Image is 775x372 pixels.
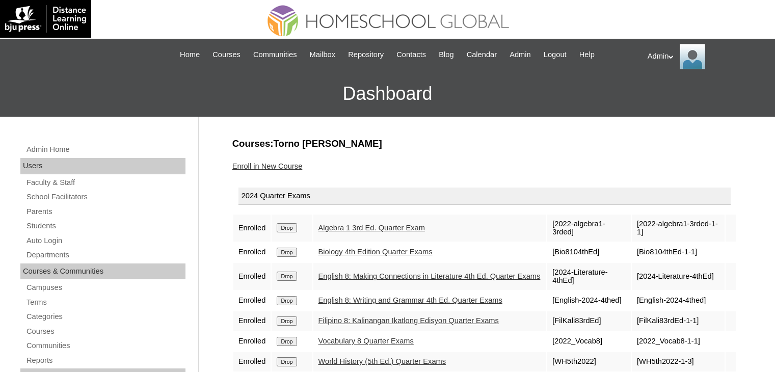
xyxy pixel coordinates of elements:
[632,243,725,262] td: [Bio8104thEd-1-1]
[277,272,297,281] input: Drop
[318,272,541,280] a: English 8: Making Connections in Literature 4th Ed. Quarter Exams
[25,234,185,247] a: Auto Login
[632,215,725,242] td: [2022-algebra1-3rded-1-1]
[277,248,297,257] input: Drop
[318,337,414,345] a: Vocabulary 8 Quarter Exams
[232,162,303,170] a: Enroll in New Course
[632,352,725,371] td: [WH5th2022-1-3]
[343,49,389,61] a: Repository
[277,296,297,305] input: Drop
[233,311,271,331] td: Enrolled
[434,49,459,61] a: Blog
[462,49,502,61] a: Calendar
[277,357,297,366] input: Drop
[547,291,631,310] td: [English-2024-4thed]
[25,325,185,338] a: Courses
[207,49,246,61] a: Courses
[632,332,725,351] td: [2022_Vocab8-1-1]
[277,337,297,346] input: Drop
[25,176,185,189] a: Faculty & Staff
[318,224,425,232] a: Algebra 1 3rd Ed. Quarter Exam
[233,332,271,351] td: Enrolled
[539,49,572,61] a: Logout
[504,49,536,61] a: Admin
[25,310,185,323] a: Categories
[310,49,336,61] span: Mailbox
[20,158,185,174] div: Users
[579,49,595,61] span: Help
[467,49,497,61] span: Calendar
[439,49,453,61] span: Blog
[318,296,502,304] a: English 8: Writing and Grammar 4th Ed. Quarter Exams
[277,316,297,326] input: Drop
[25,249,185,261] a: Departments
[391,49,431,61] a: Contacts
[238,188,731,205] div: 2024 Quarter Exams
[547,215,631,242] td: [2022-algebra1-3rded]
[25,205,185,218] a: Parents
[233,263,271,290] td: Enrolled
[396,49,426,61] span: Contacts
[233,352,271,371] td: Enrolled
[25,143,185,156] a: Admin Home
[348,49,384,61] span: Repository
[20,263,185,280] div: Courses & Communities
[253,49,297,61] span: Communities
[547,352,631,371] td: [WH5th2022]
[632,291,725,310] td: [English-2024-4thed]
[318,316,499,325] a: Filipino 8: Kalinangan Ikatlong Edisyon Quarter Exams
[25,191,185,203] a: School Facilitators
[175,49,205,61] a: Home
[25,296,185,309] a: Terms
[318,248,433,256] a: Biology 4th Edition Quarter Exams
[547,332,631,351] td: [2022_Vocab8]
[510,49,531,61] span: Admin
[318,357,446,365] a: World History (5th Ed.) Quarter Exams
[233,215,271,242] td: Enrolled
[547,243,631,262] td: [Bio8104thEd]
[648,44,765,69] div: Admin
[547,311,631,331] td: [FilKali83rdEd]
[680,44,705,69] img: Admin Homeschool Global
[632,311,725,331] td: [FilKali83rdEd-1-1]
[248,49,302,61] a: Communities
[632,263,725,290] td: [2024-Literature-4thEd]
[25,354,185,367] a: Reports
[25,339,185,352] a: Communities
[5,71,770,117] h3: Dashboard
[547,263,631,290] td: [2024-Literature-4thEd]
[5,5,86,33] img: logo-white.png
[25,281,185,294] a: Campuses
[232,137,737,150] h3: Courses:Torno [PERSON_NAME]
[544,49,567,61] span: Logout
[277,223,297,232] input: Drop
[574,49,600,61] a: Help
[305,49,341,61] a: Mailbox
[25,220,185,232] a: Students
[180,49,200,61] span: Home
[212,49,240,61] span: Courses
[233,291,271,310] td: Enrolled
[233,243,271,262] td: Enrolled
